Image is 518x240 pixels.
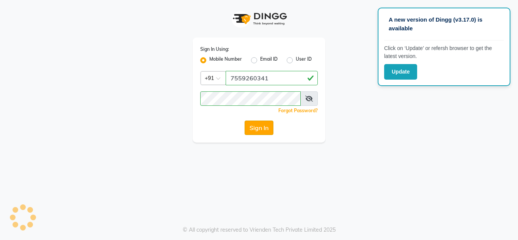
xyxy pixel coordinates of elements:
[296,56,312,65] label: User ID
[229,8,289,30] img: logo1.svg
[200,46,229,53] label: Sign In Using:
[200,91,301,106] input: Username
[226,71,318,85] input: Username
[209,56,242,65] label: Mobile Number
[384,64,417,80] button: Update
[278,108,318,113] a: Forgot Password?
[260,56,278,65] label: Email ID
[384,44,504,60] p: Click on ‘Update’ or refersh browser to get the latest version.
[389,16,499,33] p: A new version of Dingg (v3.17.0) is available
[245,121,273,135] button: Sign In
